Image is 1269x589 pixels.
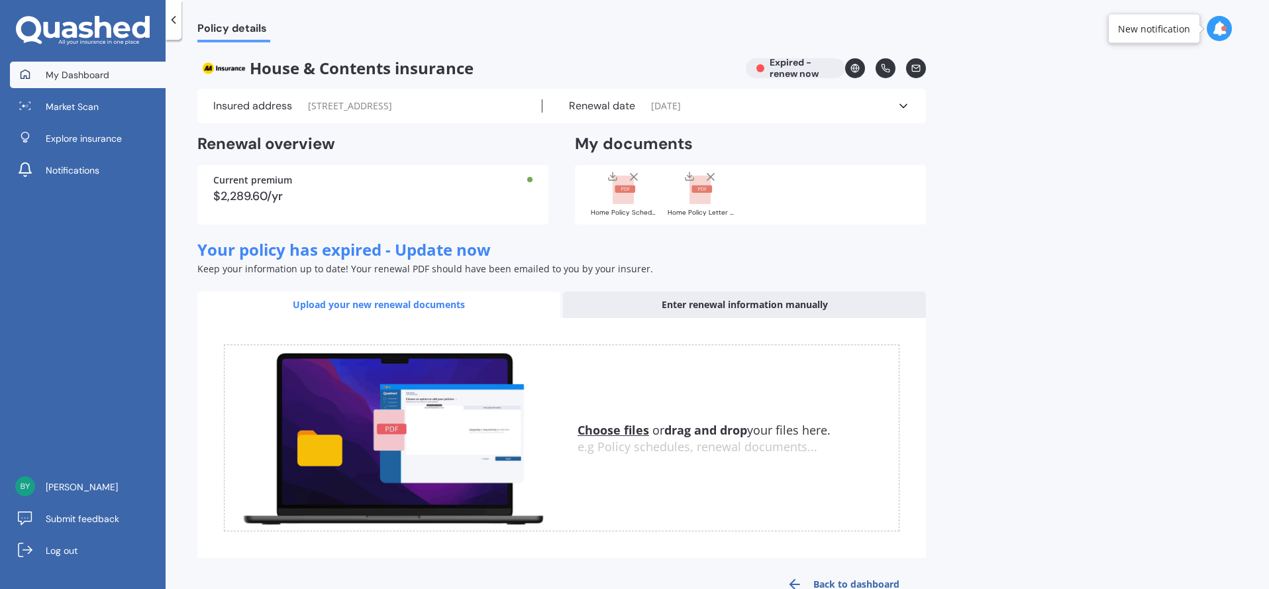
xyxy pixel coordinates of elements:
span: Explore insurance [46,132,122,145]
span: Policy details [197,22,270,40]
a: [PERSON_NAME] [10,474,166,500]
img: b8f312f88daf8fb7590b2be62e41f7db [15,476,35,496]
span: Keep your information up to date! Your renewal PDF should have been emailed to you by your insurer. [197,262,653,275]
a: Submit feedback [10,506,166,532]
div: Upload your new renewal documents [197,292,560,318]
span: Log out [46,544,77,557]
div: Enter renewal information manually [563,292,926,318]
span: Notifications [46,164,99,177]
img: upload.de96410c8ce839c3fdd5.gif [225,345,562,531]
h2: Renewal overview [197,134,548,154]
span: House & Contents insurance [197,58,735,78]
u: Choose files [578,422,649,438]
a: Log out [10,537,166,564]
span: [DATE] [651,99,681,113]
span: or your files here. [578,422,831,438]
div: New notification [1118,22,1190,35]
div: $2,289.60/yr [213,190,533,202]
div: Current premium [213,176,533,185]
span: Your policy has expired - Update now [197,239,491,260]
span: [STREET_ADDRESS] [308,99,392,113]
span: Submit feedback [46,512,119,525]
span: Market Scan [46,100,99,113]
img: AA.webp [197,58,250,78]
b: drag and drop [664,422,747,438]
a: Notifications [10,157,166,184]
h2: My documents [575,134,693,154]
a: Market Scan [10,93,166,120]
label: Insured address [213,99,292,113]
a: My Dashboard [10,62,166,88]
span: My Dashboard [46,68,109,81]
div: e.g Policy schedules, renewal documents... [578,440,899,455]
div: Home Policy Letter AHM033553676.pdf [668,209,734,216]
span: [PERSON_NAME] [46,480,118,494]
label: Renewal date [569,99,635,113]
div: Home Policy Schedule AHM033553676.pdf [591,209,657,216]
a: Explore insurance [10,125,166,152]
